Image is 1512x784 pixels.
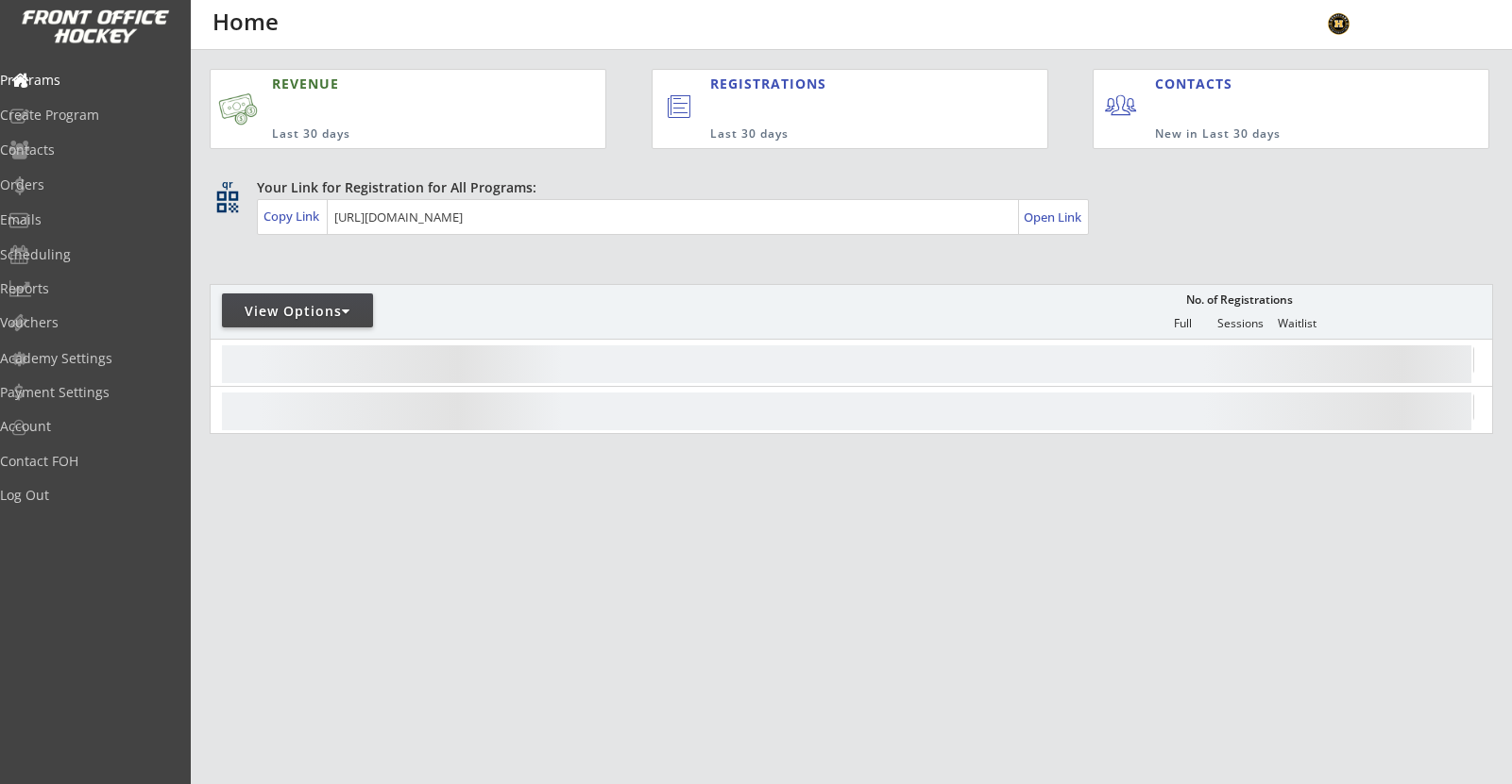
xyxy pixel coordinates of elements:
[1024,204,1083,230] a: Open Link
[213,188,242,216] button: qr_code
[710,75,960,93] div: REGISTRATIONS
[1154,317,1211,330] div: Full
[1155,126,1401,142] div: New in Last 30 days
[272,126,514,142] div: Last 30 days
[215,178,238,191] div: qr
[222,302,373,321] div: View Options
[263,208,323,225] div: Copy Link
[1212,317,1268,330] div: Sessions
[272,75,514,93] div: REVENUE
[1181,293,1298,307] div: No. of Registrations
[1268,317,1325,330] div: Waitlist
[257,178,1435,197] div: Your Link for Registration for All Programs:
[1024,209,1083,225] div: Open Link
[710,126,970,142] div: Last 30 days
[1155,75,1241,93] div: CONTACTS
